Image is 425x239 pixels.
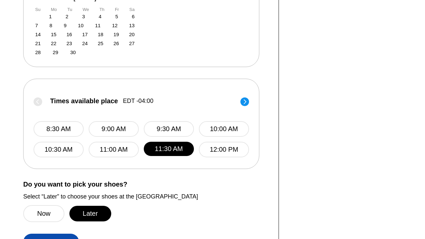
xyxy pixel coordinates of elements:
[82,32,88,37] div: Choose Wednesday, September 17th, 2025
[129,23,135,28] div: Choose Saturday, September 13th, 2025
[35,32,41,37] div: Choose Sunday, September 14th, 2025
[129,7,135,12] div: Sa
[144,121,194,137] button: 9:30 AM
[64,23,66,28] div: Choose Tuesday, September 9th, 2025
[112,23,118,28] div: Choose Friday, September 12th, 2025
[99,7,104,12] div: Th
[35,7,41,12] div: Su
[35,49,41,55] div: Choose Sunday, September 28th, 2025
[35,14,135,55] div: month 2025-09
[78,23,84,28] div: Choose Wednesday, September 10th, 2025
[51,40,56,46] div: Choose Monday, September 22nd, 2025
[69,206,111,221] button: Later
[123,97,153,105] span: EDT -04:00
[23,205,64,222] button: Now
[98,32,104,37] div: Choose Thursday, September 18th, 2025
[89,142,139,157] button: 11:00 AM
[23,193,269,200] label: Select “Later” to choose your shoes at the [GEOGRAPHIC_DATA]
[34,142,84,157] button: 10:30 AM
[35,40,41,46] div: Choose Sunday, September 21st, 2025
[49,14,52,19] div: Choose Monday, September 1st, 2025
[67,7,72,12] div: Tu
[65,14,68,19] div: Choose Tuesday, September 2nd, 2025
[82,40,88,46] div: Choose Wednesday, September 24th, 2025
[132,14,134,19] div: Choose Saturday, September 6th, 2025
[51,7,57,12] div: Mo
[144,142,194,156] button: 11:30 AM
[114,40,119,46] div: Choose Friday, September 26th, 2025
[129,40,135,46] div: Choose Saturday, September 27th, 2025
[49,23,52,28] div: Choose Monday, September 8th, 2025
[199,121,249,137] button: 10:00 AM
[114,32,119,37] div: Choose Friday, September 19th, 2025
[199,142,249,157] button: 12:00 PM
[34,121,84,137] button: 8:30 AM
[89,121,139,137] button: 9:00 AM
[83,7,89,12] div: We
[35,23,38,28] div: Choose Sunday, September 7th, 2025
[23,181,269,188] label: Do you want to pick your shoes?
[115,14,118,19] div: Choose Friday, September 5th, 2025
[95,23,101,28] div: Choose Thursday, September 11th, 2025
[99,14,101,19] div: Choose Thursday, September 4th, 2025
[66,32,72,37] div: Choose Tuesday, September 16th, 2025
[66,40,72,46] div: Choose Tuesday, September 23rd, 2025
[53,49,58,55] div: Choose Monday, September 29th, 2025
[115,7,119,12] div: Fr
[70,49,76,55] div: Choose Tuesday, September 30th, 2025
[51,32,56,37] div: Choose Monday, September 15th, 2025
[129,32,135,37] div: Choose Saturday, September 20th, 2025
[50,97,118,105] span: Times available place
[98,40,104,46] div: Choose Thursday, September 25th, 2025
[82,14,85,19] div: Choose Wednesday, September 3rd, 2025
